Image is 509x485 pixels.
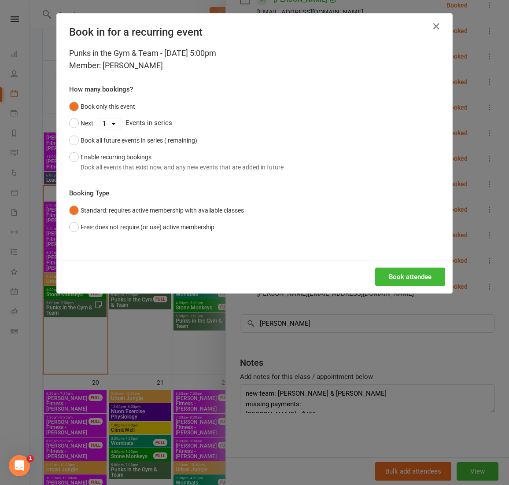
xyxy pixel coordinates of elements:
div: Book all future events in series ( remaining) [81,136,197,145]
button: Book all future events in series ( remaining) [69,132,197,149]
iframe: Intercom live chat [9,455,30,476]
label: Booking Type [69,188,109,198]
h4: Book in for a recurring event [69,26,440,38]
button: Enable recurring bookingsBook all events that exist now, and any new events that are added in future [69,149,284,176]
button: Book only this event [69,98,135,115]
div: Punks in the Gym & Team - [DATE] 5:00pm Member: [PERSON_NAME] [69,47,440,72]
button: Standard: requires active membership with available classes [69,202,244,219]
label: How many bookings? [69,84,133,95]
button: Book attendee [375,268,445,286]
button: Free: does not require (or use) active membership [69,219,214,235]
button: Close [429,19,443,33]
span: 1 [27,455,34,462]
div: Book all events that exist now, and any new events that are added in future [81,162,284,172]
div: Events in series [69,115,440,132]
button: Next [69,115,93,132]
